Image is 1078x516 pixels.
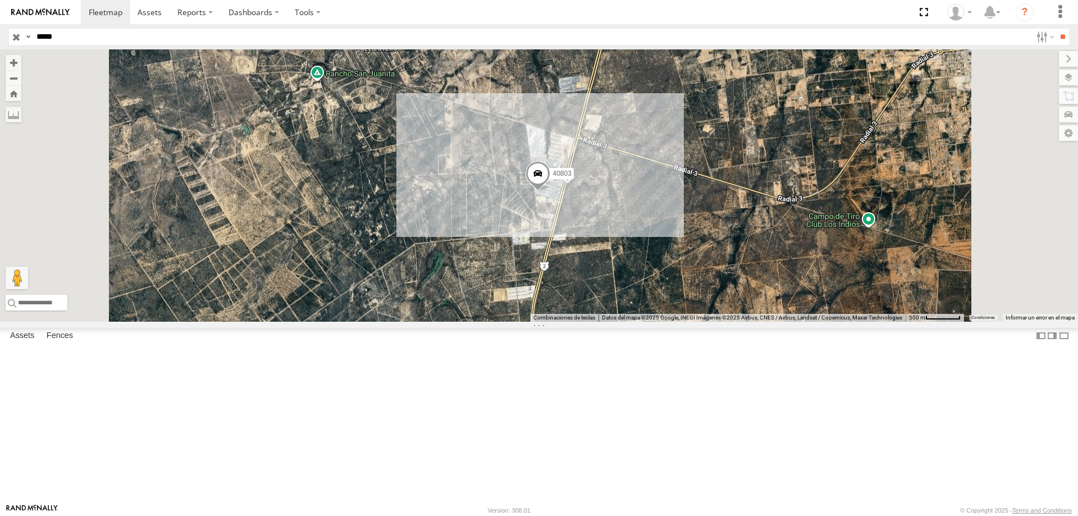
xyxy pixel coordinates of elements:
[1035,328,1047,344] label: Dock Summary Table to the Left
[488,507,531,514] div: Version: 308.01
[1058,328,1070,344] label: Hide Summary Table
[4,328,40,344] label: Assets
[909,314,925,321] span: 500 m
[6,505,58,516] a: Visit our Website
[6,70,21,86] button: Zoom out
[6,107,21,122] label: Measure
[1006,314,1075,321] a: Informar un error en el mapa
[11,8,70,16] img: rand-logo.svg
[971,316,995,320] a: Condiciones (se abre en una nueva pestaña)
[533,314,595,322] button: Combinaciones de teclas
[943,4,976,21] div: Juan Lopez
[960,507,1072,514] div: © Copyright 2025 -
[6,55,21,70] button: Zoom in
[41,328,79,344] label: Fences
[1059,125,1078,141] label: Map Settings
[906,314,964,322] button: Escala del mapa: 500 m por 59 píxeles
[6,86,21,101] button: Zoom Home
[1012,507,1072,514] a: Terms and Conditions
[1032,29,1056,45] label: Search Filter Options
[1047,328,1058,344] label: Dock Summary Table to the Right
[602,314,902,321] span: Datos del mapa ©2025 Google, INEGI Imágenes ©2025 Airbus, CNES / Airbus, Landsat / Copernicus, Ma...
[24,29,33,45] label: Search Query
[1016,3,1034,21] i: ?
[6,267,28,289] button: Arrastra el hombrecito naranja al mapa para abrir Street View
[552,170,571,177] span: 40803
